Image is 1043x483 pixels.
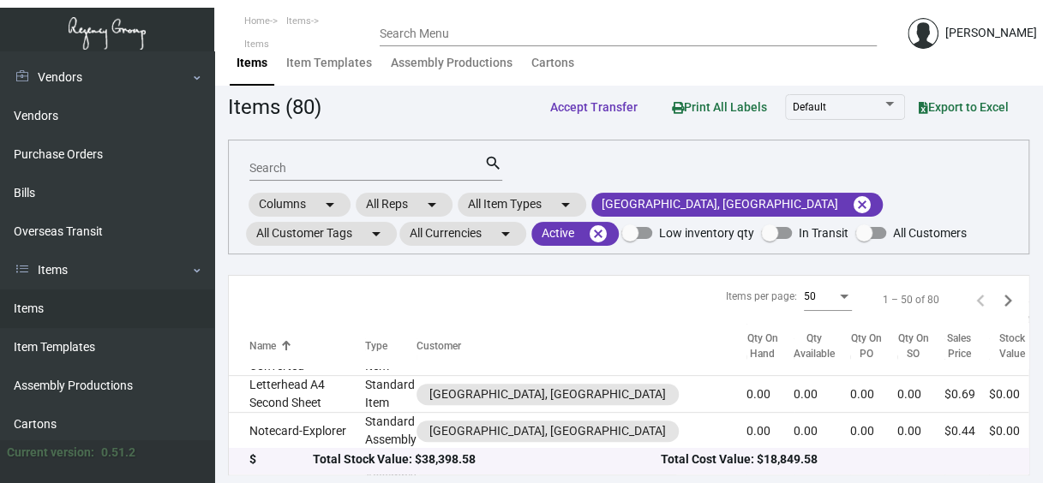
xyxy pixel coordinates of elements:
span: Low inventory qty [659,223,754,243]
span: Print All Labels [672,100,767,114]
mat-chip: All Reps [356,193,453,217]
td: 0.00 [897,376,944,413]
div: Items (80) [228,92,321,122]
td: 0.00 [746,413,794,450]
div: [PERSON_NAME] [945,24,1037,42]
div: Total Stock Value: $38,398.58 [313,451,661,469]
div: Qty On Hand [746,331,778,362]
button: Print All Labels [658,91,781,122]
span: Export to Excel [919,100,1009,114]
div: Qty On SO [897,331,929,362]
div: [GEOGRAPHIC_DATA], [GEOGRAPHIC_DATA] [429,422,666,440]
mat-chip: All Item Types [458,193,586,217]
div: Current version: [7,444,94,462]
td: 0.00 [746,376,794,413]
div: Qty On SO [897,331,944,362]
td: 0.00 [794,413,850,450]
div: Stock Value [989,331,1034,362]
span: Home [244,15,270,27]
div: Cartons [531,54,574,72]
span: Accept Transfer [550,100,638,114]
button: Export to Excel [905,92,1022,122]
div: Type [365,339,417,355]
mat-chip: All Currencies [399,222,526,246]
mat-icon: arrow_drop_down [495,224,516,244]
mat-icon: arrow_drop_down [555,194,576,215]
mat-icon: cancel [588,224,608,244]
span: Items [244,39,269,50]
td: Standard Assembly [365,413,417,450]
button: Next page [994,286,1022,313]
td: 0.00 [897,413,944,450]
button: Previous page [967,286,994,313]
mat-icon: arrow_drop_down [366,224,387,244]
mat-chip: [GEOGRAPHIC_DATA], [GEOGRAPHIC_DATA] [591,193,883,217]
td: $0.44 [944,413,989,450]
button: Accept Transfer [536,92,651,122]
div: Sales Price [944,331,989,362]
div: Type [365,339,387,355]
div: $ [249,451,313,469]
div: Qty Available [794,331,835,362]
div: Qty On PO [850,331,882,362]
div: [GEOGRAPHIC_DATA], [GEOGRAPHIC_DATA] [429,385,666,403]
td: 0.00 [850,376,897,413]
td: Letterhead A4 Second Sheet [229,376,365,413]
div: Name [249,339,276,355]
td: 0.00 [850,413,897,450]
span: All Customers [893,223,967,243]
div: Qty On PO [850,331,897,362]
div: Qty On Hand [746,331,794,362]
mat-select: Items per page: [804,291,852,303]
div: Qty Available [794,331,850,362]
div: Sales Price [944,331,974,362]
mat-icon: search [484,153,502,174]
div: Assembly Productions [391,54,513,72]
mat-icon: cancel [852,194,872,215]
div: Name [249,339,365,355]
img: admin@bootstrapmaster.com [908,18,938,49]
mat-icon: arrow_drop_down [422,194,442,215]
td: Notecard-Explorer [229,413,365,450]
div: Total Cost Value: $18,849.58 [660,451,1008,469]
td: Standard Item [365,376,417,413]
div: 0.51.2 [101,444,135,462]
td: 0.00 [794,376,850,413]
span: Default [793,101,826,113]
td: $0.69 [944,376,989,413]
th: Customer [417,324,746,371]
span: Items [286,15,311,27]
mat-icon: arrow_drop_down [320,194,340,215]
mat-chip: Columns [249,193,351,217]
div: 1 – 50 of 80 [883,292,939,307]
div: Items per page: [726,289,797,304]
mat-chip: Active [531,222,619,246]
span: In Transit [799,223,848,243]
mat-chip: All Customer Tags [246,222,397,246]
span: 50 [804,290,816,302]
